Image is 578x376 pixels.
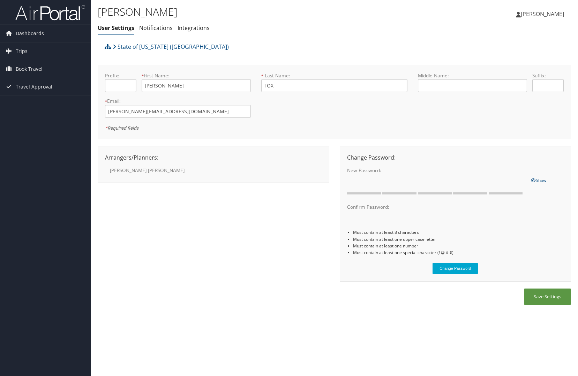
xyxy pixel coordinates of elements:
[342,153,569,162] div: Change Password:
[113,40,229,54] a: State of [US_STATE] ([GEOGRAPHIC_DATA])
[353,249,564,256] li: Must contain at least one special character (! @ # $)
[15,5,85,21] img: airportal-logo.png
[347,204,526,210] label: Confirm Password:
[353,236,564,243] li: Must contain at least one upper case letter
[16,60,43,78] span: Book Travel
[178,24,210,32] a: Integrations
[347,167,526,174] label: New Password:
[353,229,564,236] li: Must contain at least 8 characters
[105,98,251,105] label: Email:
[98,24,134,32] a: User Settings
[353,243,564,249] li: Must contain at least one number
[532,72,564,79] label: Suffix:
[521,10,564,18] span: [PERSON_NAME]
[16,43,28,60] span: Trips
[105,72,136,79] label: Prefix:
[524,289,571,305] button: Save Settings
[516,3,571,24] a: [PERSON_NAME]
[16,25,44,42] span: Dashboards
[16,78,52,95] span: Travel Approval
[98,5,413,19] h1: [PERSON_NAME]
[433,263,478,274] button: Change Password
[100,153,327,162] div: Arrangers/Planners:
[105,125,138,131] em: Required fields
[110,167,203,174] label: [PERSON_NAME] [PERSON_NAME]
[139,24,173,32] a: Notifications
[142,72,251,79] label: First Name:
[261,72,407,79] label: Last Name:
[418,72,527,79] label: Middle Name:
[531,176,546,184] a: Show
[531,177,546,183] span: Show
